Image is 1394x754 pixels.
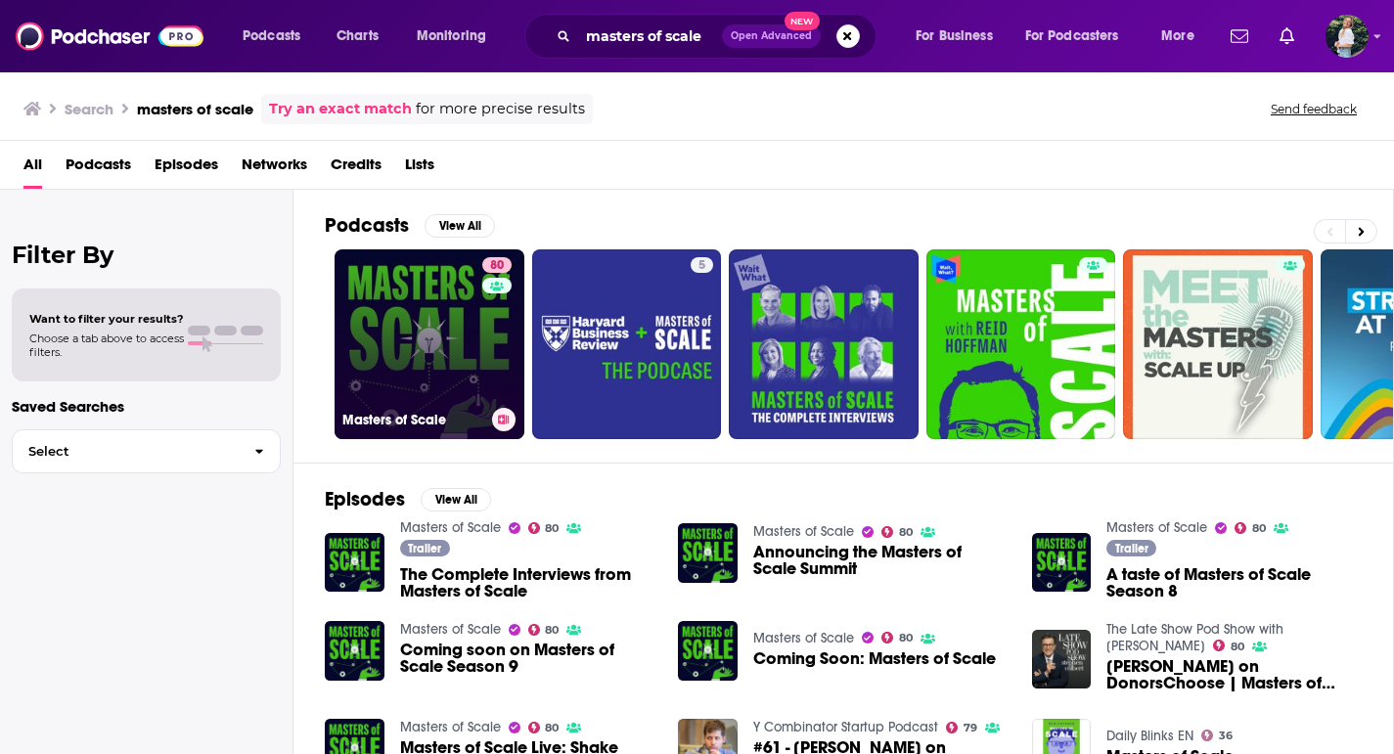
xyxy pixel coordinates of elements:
[242,149,307,189] a: Networks
[416,98,585,120] span: for more precise results
[964,724,977,732] span: 79
[325,487,405,511] h2: Episodes
[421,488,491,511] button: View All
[137,100,253,118] h3: masters of scale
[337,22,379,50] span: Charts
[324,21,390,52] a: Charts
[1025,22,1119,50] span: For Podcasters
[785,12,820,30] span: New
[1106,658,1362,691] a: Stephen Colbert on DonorsChoose | Masters of Scale
[1252,524,1266,533] span: 80
[532,249,722,439] a: 5
[1161,22,1194,50] span: More
[1115,543,1148,554] span: Trailer
[528,624,560,636] a: 80
[417,22,486,50] span: Monitoring
[325,213,409,238] h2: Podcasts
[753,719,938,735] a: Y Combinator Startup Podcast
[331,149,382,189] a: Credits
[269,98,412,120] a: Try an exact match
[12,241,281,269] h2: Filter By
[545,724,559,732] span: 80
[66,149,131,189] a: Podcasts
[722,24,821,48] button: Open AdvancedNew
[490,256,504,276] span: 80
[1223,20,1256,53] a: Show notifications dropdown
[545,626,559,635] span: 80
[1106,566,1362,599] a: A taste of Masters of Scale Season 8
[1201,730,1233,741] a: 36
[1032,533,1092,593] img: A taste of Masters of Scale Season 8
[753,544,1009,577] a: Announcing the Masters of Scale Summit
[325,487,491,511] a: EpisodesView All
[16,18,203,55] img: Podchaser - Follow, Share and Rate Podcasts
[1326,15,1369,58] img: User Profile
[753,523,854,540] a: Masters of Scale
[325,533,384,593] a: The Complete Interviews from Masters of Scale
[400,566,655,599] a: The Complete Interviews from Masters of Scale
[543,14,895,59] div: Search podcasts, credits, & more...
[65,100,113,118] h3: Search
[678,523,738,583] img: Announcing the Masters of Scale Summit
[229,21,326,52] button: open menu
[753,650,996,667] a: Coming Soon: Masters of Scale
[1231,643,1244,651] span: 80
[335,249,524,439] a: 80Masters of Scale
[698,256,705,276] span: 5
[1213,640,1244,651] a: 80
[578,21,722,52] input: Search podcasts, credits, & more...
[1235,522,1266,534] a: 80
[325,621,384,681] img: Coming soon on Masters of Scale Season 9
[13,445,239,458] span: Select
[1265,101,1363,117] button: Send feedback
[899,634,913,643] span: 80
[1106,519,1207,536] a: Masters of Scale
[902,21,1017,52] button: open menu
[12,429,281,473] button: Select
[678,621,738,681] img: Coming Soon: Masters of Scale
[408,543,441,554] span: Trailer
[1106,728,1193,744] a: Daily Blinks EN
[482,257,512,273] a: 80
[1106,658,1362,691] span: [PERSON_NAME] on DonorsChoose | Masters of Scale
[400,719,501,735] a: Masters of Scale
[425,214,495,238] button: View All
[1032,630,1092,689] img: Stephen Colbert on DonorsChoose | Masters of Scale
[400,519,501,536] a: Masters of Scale
[405,149,434,189] a: Lists
[342,412,484,428] h3: Masters of Scale
[325,213,495,238] a: PodcastsView All
[691,257,713,273] a: 5
[1272,20,1302,53] a: Show notifications dropdown
[881,632,913,643] a: 80
[400,642,655,675] a: Coming soon on Masters of Scale Season 9
[528,722,560,733] a: 80
[12,397,281,416] p: Saved Searches
[528,522,560,534] a: 80
[29,312,184,326] span: Want to filter your results?
[916,22,993,50] span: For Business
[403,21,512,52] button: open menu
[1012,21,1147,52] button: open menu
[155,149,218,189] a: Episodes
[1219,732,1233,740] span: 36
[1106,621,1283,654] a: The Late Show Pod Show with Stephen Colbert
[23,149,42,189] a: All
[1326,15,1369,58] button: Show profile menu
[400,621,501,638] a: Masters of Scale
[29,332,184,359] span: Choose a tab above to access filters.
